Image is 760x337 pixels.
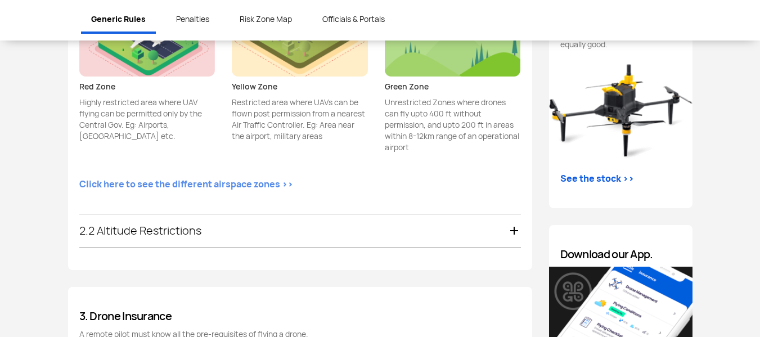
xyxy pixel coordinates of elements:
a: See the stock >> [560,172,634,186]
a: Penalties [166,7,219,32]
p: Green Zone [385,81,521,92]
a: Officials & Portals [312,7,395,32]
h4: Download our App. [560,248,681,261]
div: 2.2 Altitude Restrictions [79,214,521,247]
img: Did you know about NPNT drones? [549,64,692,159]
h4: 3. Drone Insurance [79,309,521,323]
a: Generic Rules [81,7,156,34]
p: Red Zone [79,81,215,92]
a: Click here to see the different airspace zones >> [79,178,293,191]
p: Unrestricted Zones where drones can fly upto 400 ft without permission, and upto 200 ft in areas ... [385,97,521,153]
a: Risk Zone Map [230,7,302,32]
p: Yellow Zone [232,81,368,92]
p: Highly restricted area where UAV flying can be permitted only by the Central Gov. Eg: Airports, [... [79,97,215,142]
p: Restricted area where UAVs can be flown post permission from a nearest Air Traffic Controller. Eg... [232,97,368,142]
